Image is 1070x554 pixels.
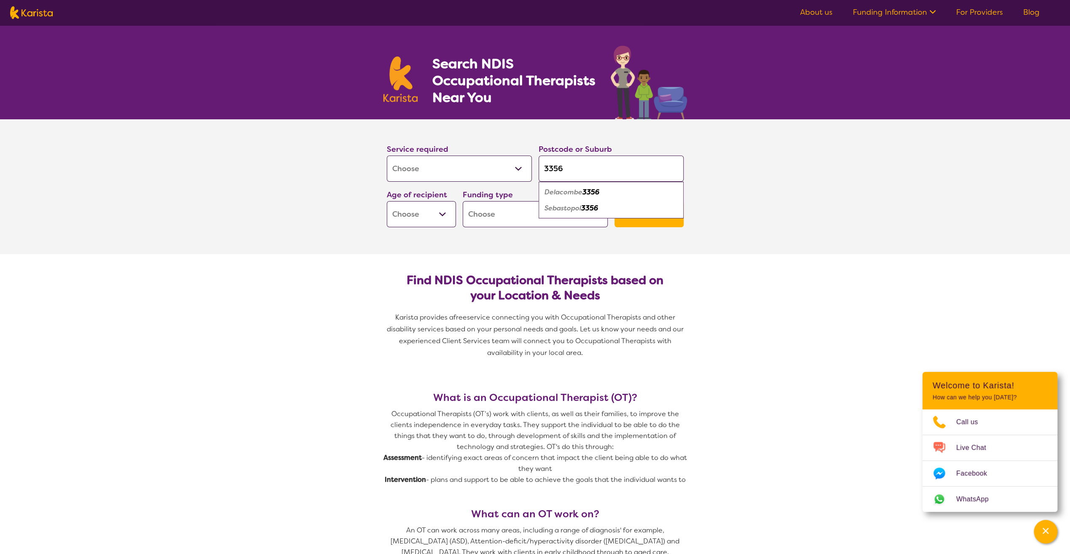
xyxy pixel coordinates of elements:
p: How can we help you [DATE]? [933,394,1047,401]
a: Web link opens in a new tab. [922,487,1057,512]
img: occupational-therapy [611,46,687,119]
span: service connecting you with Occupational Therapists and other disability services based on your p... [387,313,685,357]
div: Delacombe 3356 [543,184,679,200]
h3: What is an Occupational Therapist (OT)? [383,392,687,403]
span: free [453,313,467,322]
em: Delacombe [544,188,582,196]
h2: Welcome to Karista! [933,380,1047,390]
img: Karista logo [10,6,53,19]
p: Occupational Therapists (OT’s) work with clients, as well as their families, to improve the clien... [383,409,687,452]
button: Channel Menu [1034,520,1057,543]
span: Facebook [956,467,997,480]
p: - identifying exact areas of concern that impact the client being able to do what they want [383,452,687,474]
div: Channel Menu [922,372,1057,512]
label: Funding type [463,190,513,200]
div: Sebastopol 3356 [543,200,679,216]
img: Karista logo [383,56,418,102]
label: Age of recipient [387,190,447,200]
span: Call us [956,416,988,428]
h2: Find NDIS Occupational Therapists based on your Location & Needs [394,273,677,303]
span: Karista provides a [395,313,453,322]
span: WhatsApp [956,493,999,506]
a: Blog [1023,7,1040,17]
h1: Search NDIS Occupational Therapists Near You [432,55,596,106]
input: Type [539,156,684,182]
a: Funding Information [853,7,936,17]
strong: Intervention [385,475,426,484]
label: Service required [387,144,448,154]
ul: Choose channel [922,409,1057,512]
em: 3356 [581,204,598,212]
h3: What can an OT work on? [383,508,687,520]
em: Sebastopol [544,204,581,212]
label: Postcode or Suburb [539,144,612,154]
span: Live Chat [956,441,996,454]
a: For Providers [956,7,1003,17]
a: About us [800,7,833,17]
p: - plans and support to be able to achieve the goals that the individual wants to [383,474,687,485]
strong: Assessment [383,453,422,462]
em: 3356 [582,188,599,196]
